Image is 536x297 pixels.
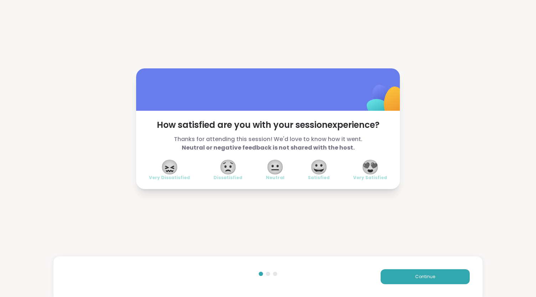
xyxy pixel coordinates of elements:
span: Continue [415,273,435,280]
b: Neutral or negative feedback is not shared with the host. [182,144,355,152]
span: 😀 [310,161,328,173]
span: How satisfied are you with your session experience? [149,119,387,131]
img: ShareWell Logomark [350,66,421,137]
span: 😍 [361,161,379,173]
span: Neutral [266,175,284,181]
span: Satisfied [308,175,330,181]
span: 😐 [266,161,284,173]
span: Very Satisfied [353,175,387,181]
span: Dissatisfied [213,175,242,181]
span: Very Dissatisfied [149,175,190,181]
span: Thanks for attending this session! We'd love to know how it went. [149,135,387,152]
button: Continue [381,269,470,284]
span: 😖 [161,161,179,173]
span: 😟 [219,161,237,173]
